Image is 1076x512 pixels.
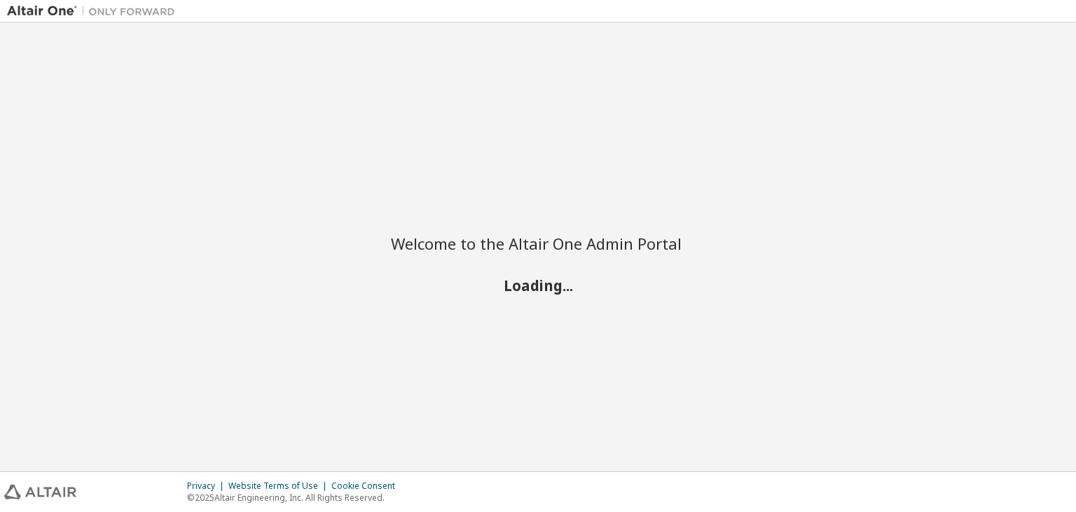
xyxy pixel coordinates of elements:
[187,492,403,504] p: © 2025 Altair Engineering, Inc. All Rights Reserved.
[391,234,685,253] h2: Welcome to the Altair One Admin Portal
[391,276,685,295] h2: Loading...
[187,480,228,492] div: Privacy
[228,480,331,492] div: Website Terms of Use
[331,480,403,492] div: Cookie Consent
[7,4,182,18] img: Altair One
[4,485,76,499] img: altair_logo.svg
